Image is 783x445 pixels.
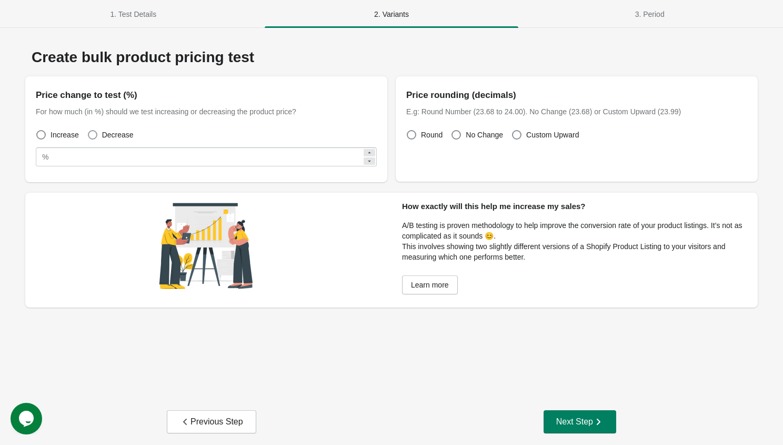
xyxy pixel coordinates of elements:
[402,275,458,294] a: Learn more
[402,241,751,262] p: This involves showing two slightly different versions of a Shopify Product Listing to your visito...
[421,130,443,140] span: Round
[42,151,48,163] div: %
[523,5,777,24] span: 3. Period
[402,220,751,241] p: A/B testing is proven methodology to help improve the conversion rate of your product listings. I...
[167,410,256,433] button: Previous Step
[36,87,377,104] div: Price change to test (%)
[6,5,260,24] span: 1. Test Details
[406,87,747,104] div: Price rounding (decimals)
[411,281,449,289] span: Learn more
[556,417,604,427] div: Next Step
[265,5,519,24] span: 2. Variants
[36,106,377,117] div: For how much (in %) should we test increasing or decreasing the product price?
[402,193,751,220] div: How exactly will this help me increase my sales?
[406,106,747,117] div: E.g: Round Number (23.68 to 24.00). No Change (23.68) or Custom Upward (23.99)
[51,130,79,140] span: Increase
[11,403,44,434] iframe: chat widget
[544,410,616,433] button: Next Step
[25,49,758,66] div: Create bulk product pricing test
[466,130,503,140] span: No Change
[180,417,243,427] div: Previous Step
[102,130,134,140] span: Decrease
[526,130,579,140] span: Custom Upward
